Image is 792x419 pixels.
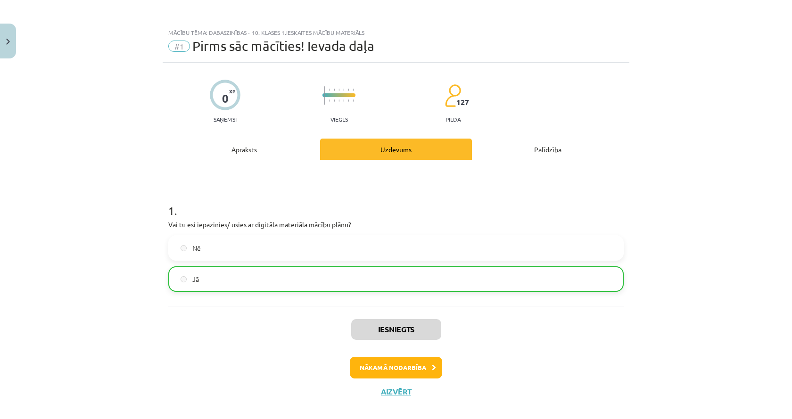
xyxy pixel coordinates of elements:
[192,38,374,54] span: Pirms sāc mācīties! Ievada daļa
[168,220,624,230] p: Vai tu esi iepazinies/-usies ar digitāla materiāla mācību plānu?
[192,243,201,253] span: Nē
[329,89,330,91] img: icon-short-line-57e1e144782c952c97e751825c79c345078a6d821885a25fce030b3d8c18986b.svg
[181,276,187,282] input: Jā
[6,39,10,45] img: icon-close-lesson-0947bae3869378f0d4975bcd49f059093ad1ed9edebbc8119c70593378902aed.svg
[472,139,624,160] div: Palīdzība
[445,116,461,123] p: pilda
[338,99,339,102] img: icon-short-line-57e1e144782c952c97e751825c79c345078a6d821885a25fce030b3d8c18986b.svg
[229,89,235,94] span: XP
[350,357,442,378] button: Nākamā nodarbība
[353,99,354,102] img: icon-short-line-57e1e144782c952c97e751825c79c345078a6d821885a25fce030b3d8c18986b.svg
[338,89,339,91] img: icon-short-line-57e1e144782c952c97e751825c79c345078a6d821885a25fce030b3d8c18986b.svg
[168,29,624,36] div: Mācību tēma: Dabaszinības - 10. klases 1.ieskaites mācību materiāls
[168,41,190,52] span: #1
[378,387,414,396] button: Aizvērt
[210,116,240,123] p: Saņemsi
[456,98,469,107] span: 127
[348,99,349,102] img: icon-short-line-57e1e144782c952c97e751825c79c345078a6d821885a25fce030b3d8c18986b.svg
[330,116,348,123] p: Viegls
[343,99,344,102] img: icon-short-line-57e1e144782c952c97e751825c79c345078a6d821885a25fce030b3d8c18986b.svg
[320,139,472,160] div: Uzdevums
[192,274,199,284] span: Jā
[168,188,624,217] h1: 1 .
[334,99,335,102] img: icon-short-line-57e1e144782c952c97e751825c79c345078a6d821885a25fce030b3d8c18986b.svg
[348,89,349,91] img: icon-short-line-57e1e144782c952c97e751825c79c345078a6d821885a25fce030b3d8c18986b.svg
[351,319,441,340] button: Iesniegts
[343,89,344,91] img: icon-short-line-57e1e144782c952c97e751825c79c345078a6d821885a25fce030b3d8c18986b.svg
[445,84,461,107] img: students-c634bb4e5e11cddfef0936a35e636f08e4e9abd3cc4e673bd6f9a4125e45ecb1.svg
[353,89,354,91] img: icon-short-line-57e1e144782c952c97e751825c79c345078a6d821885a25fce030b3d8c18986b.svg
[324,86,325,105] img: icon-long-line-d9ea69661e0d244f92f715978eff75569469978d946b2353a9bb055b3ed8787d.svg
[168,139,320,160] div: Apraksts
[181,245,187,251] input: Nē
[334,89,335,91] img: icon-short-line-57e1e144782c952c97e751825c79c345078a6d821885a25fce030b3d8c18986b.svg
[222,92,229,105] div: 0
[329,99,330,102] img: icon-short-line-57e1e144782c952c97e751825c79c345078a6d821885a25fce030b3d8c18986b.svg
